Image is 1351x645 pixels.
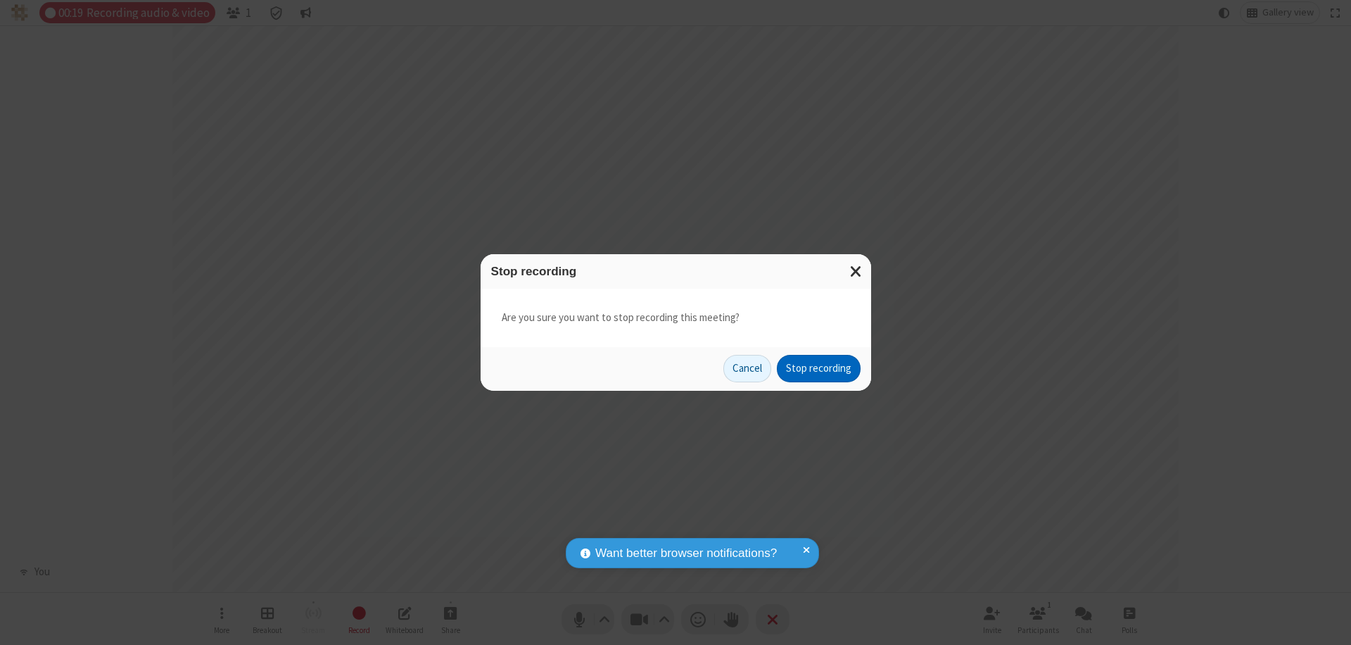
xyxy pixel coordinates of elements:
button: Stop recording [777,355,861,383]
span: Want better browser notifications? [595,544,777,563]
button: Close modal [842,254,871,289]
div: Are you sure you want to stop recording this meeting? [481,289,871,347]
h3: Stop recording [491,265,861,278]
button: Cancel [723,355,771,383]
